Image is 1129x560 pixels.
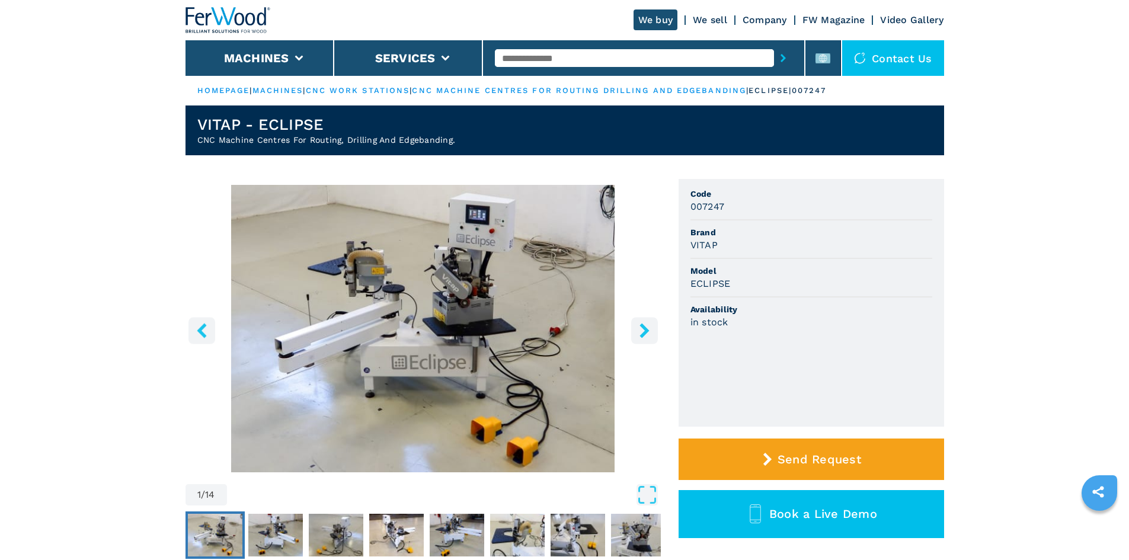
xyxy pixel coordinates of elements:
a: machines [252,86,303,95]
a: cnc machine centres for routing drilling and edgebanding [412,86,746,95]
button: right-button [631,317,658,344]
button: Go to Slide 4 [367,511,426,559]
button: Go to Slide 5 [427,511,487,559]
button: Go to Slide 7 [548,511,607,559]
img: 2bf3034176a87f5f626715b85ebca87c [430,514,484,556]
img: f0145415c393b799160762ba26a2d9c9 [611,514,666,556]
iframe: Chat [1079,507,1120,551]
span: 1 [197,490,201,500]
p: eclipse | [749,85,792,96]
img: Contact us [854,52,866,64]
img: aafce59a4c585b5b558b2967b5ca5248 [248,514,303,556]
h3: in stock [690,315,728,329]
span: Book a Live Demo [769,507,877,521]
img: Ferwood [185,7,271,33]
button: Go to Slide 8 [609,511,668,559]
h1: VITAP - ECLIPSE [197,115,456,134]
button: Machines [224,51,289,65]
a: Company [743,14,787,25]
button: submit-button [774,44,792,72]
button: Go to Slide 3 [306,511,366,559]
a: sharethis [1083,477,1113,507]
span: Brand [690,226,932,238]
h3: ECLIPSE [690,277,731,290]
h3: 007247 [690,200,725,213]
span: Model [690,265,932,277]
span: | [410,86,412,95]
button: left-button [188,317,215,344]
a: HOMEPAGE [197,86,250,95]
button: Send Request [679,439,944,480]
button: Go to Slide 6 [488,511,547,559]
h2: CNC Machine Centres For Routing, Drilling And Edgebanding. [197,134,456,146]
button: Services [375,51,436,65]
img: b405564112914b40e03d38a97e54df9f [490,514,545,556]
div: Contact us [842,40,944,76]
a: We buy [634,9,678,30]
span: Send Request [778,452,861,466]
a: cnc work stations [306,86,410,95]
a: Video Gallery [880,14,944,25]
img: CNC Machine Centres For Routing, Drilling And Edgebanding. VITAP ECLIPSE [185,185,661,472]
span: Code [690,188,932,200]
h3: VITAP [690,238,718,252]
span: | [250,86,252,95]
img: 2138736692e1a403c0e66c8a98c3bf09 [369,514,424,556]
span: | [746,86,749,95]
span: / [201,490,205,500]
button: Go to Slide 1 [185,511,245,559]
button: Go to Slide 2 [246,511,305,559]
span: Availability [690,303,932,315]
span: | [303,86,305,95]
p: 007247 [792,85,826,96]
button: Open Fullscreen [230,484,658,505]
img: 4b9b8b600c6473cdf2a77a652c6a604c [188,514,242,556]
div: Go to Slide 1 [185,185,661,472]
button: Book a Live Demo [679,490,944,538]
img: 1adbdceead05c4ed682a47391fa40d32 [551,514,605,556]
a: FW Magazine [802,14,865,25]
span: 14 [205,490,215,500]
a: We sell [693,14,727,25]
img: 6568cdc11a87db6096ad96e85894f480 [309,514,363,556]
nav: Thumbnail Navigation [185,511,661,559]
